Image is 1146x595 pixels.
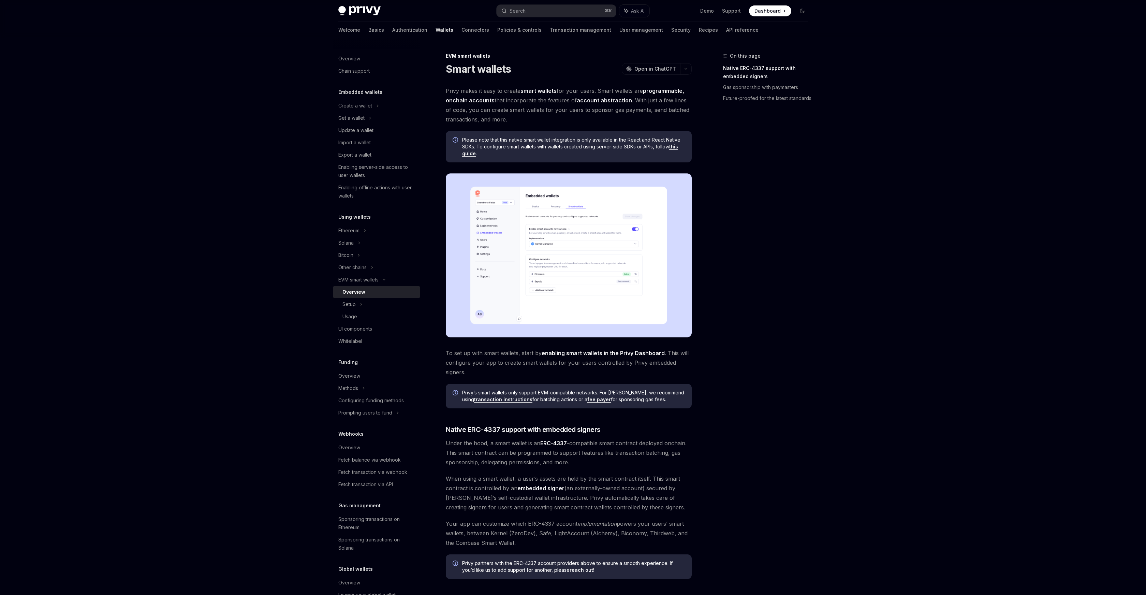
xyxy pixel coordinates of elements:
a: Dashboard [749,5,791,16]
h5: Global wallets [338,565,373,573]
div: Overview [342,288,365,296]
a: Overview [333,441,420,454]
div: Create a wallet [338,102,372,110]
button: Toggle dark mode [797,5,808,16]
a: Sponsoring transactions on Ethereum [333,513,420,534]
a: Overview [333,370,420,382]
a: Overview [333,286,420,298]
div: Methods [338,384,358,392]
div: Fetch transaction via API [338,480,393,489]
h5: Gas management [338,502,381,510]
a: Connectors [461,22,489,38]
a: Sponsoring transactions on Solana [333,534,420,554]
a: account abstraction [577,97,632,104]
div: Configuring funding methods [338,396,404,405]
span: Privy partners with the ERC-4337 account providers above to ensure a smooth experience. If you’d ... [462,560,685,574]
div: Import a wallet [338,139,371,147]
div: Overview [338,579,360,587]
a: Fetch transaction via API [333,478,420,491]
div: Get a wallet [338,114,365,122]
a: Configuring funding methods [333,394,420,407]
img: dark logo [338,6,381,16]
h5: Using wallets [338,213,371,221]
a: Usage [333,310,420,323]
div: Sponsoring transactions on Solana [338,536,416,552]
a: Import a wallet [333,136,420,149]
div: Usage [342,313,357,321]
a: Update a wallet [333,124,420,136]
h1: Smart wallets [446,63,511,75]
svg: Info [453,561,459,567]
span: Open in ChatGPT [634,66,676,72]
svg: Info [453,137,459,144]
div: Bitcoin [338,251,353,259]
div: Fetch balance via webhook [338,456,401,464]
div: Enabling offline actions with user wallets [338,184,416,200]
button: Search...⌘K [497,5,616,17]
span: Your app can customize which ERC-4337 account powers your users’ smart wallets, between Kernel (Z... [446,519,692,548]
div: UI components [338,325,372,333]
a: transaction instructions [474,396,532,403]
div: Fetch transaction via webhook [338,468,407,476]
em: implementation [577,520,617,527]
a: Overview [333,577,420,589]
div: Prompting users to fund [338,409,392,417]
div: Chain support [338,67,370,75]
span: Privy makes it easy to create for your users. Smart wallets are that incorporate the features of ... [446,86,692,124]
div: Overview [338,444,360,452]
a: Future-proofed for the latest standards [723,93,813,104]
span: Dashboard [754,8,781,14]
div: Export a wallet [338,151,371,159]
a: enabling smart wallets in the Privy Dashboard [542,350,665,357]
a: Wallets [436,22,453,38]
strong: embedded signer [517,485,564,492]
a: fee payer [587,396,611,403]
span: To set up with smart wallets, start by . This will configure your app to create smart wallets for... [446,348,692,377]
a: Native ERC-4337 support with embedded signers [723,63,813,82]
span: Please note that this native smart wallet integration is only available in the React and React Na... [462,136,685,157]
div: Whitelabel [338,337,362,345]
div: Other chains [338,263,367,272]
div: Ethereum [338,227,359,235]
div: Search... [510,7,529,15]
a: Security [671,22,691,38]
span: When using a smart wallet, a user’s assets are held by the smart contract itself. This smart cont... [446,474,692,512]
a: Support [722,8,741,14]
div: Setup [342,300,356,308]
span: Under the hood, a smart wallet is an -compatible smart contract deployed onchain. This smart cont... [446,438,692,467]
div: Overview [338,372,360,380]
a: ERC-4337 [540,440,567,447]
div: Solana [338,239,354,247]
div: Sponsoring transactions on Ethereum [338,515,416,532]
span: Ask AI [631,8,645,14]
a: Export a wallet [333,149,420,161]
img: Sample enable smart wallets [446,173,692,337]
a: Policies & controls [497,22,542,38]
a: Authentication [392,22,427,38]
h5: Webhooks [338,430,364,438]
a: Basics [368,22,384,38]
button: Ask AI [619,5,649,17]
span: On this page [730,52,761,60]
a: Enabling offline actions with user wallets [333,182,420,202]
h5: Funding [338,358,358,366]
div: EVM smart wallets [338,276,379,284]
h5: Embedded wallets [338,88,382,96]
span: Native ERC-4337 support with embedded signers [446,425,601,434]
a: Transaction management [550,22,611,38]
a: Enabling server-side access to user wallets [333,161,420,182]
div: Overview [338,55,360,63]
a: Whitelabel [333,335,420,347]
a: Demo [700,8,714,14]
a: Overview [333,53,420,65]
span: Privy’s smart wallets only support EVM-compatible networks. For [PERSON_NAME], we recommend using... [462,389,685,403]
strong: smart wallets [520,87,557,94]
div: EVM smart wallets [446,53,692,59]
a: reach out [570,567,593,573]
a: Recipes [699,22,718,38]
div: Enabling server-side access to user wallets [338,163,416,179]
svg: Info [453,390,459,397]
a: Gas sponsorship with paymasters [723,82,813,93]
a: Chain support [333,65,420,77]
a: UI components [333,323,420,335]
